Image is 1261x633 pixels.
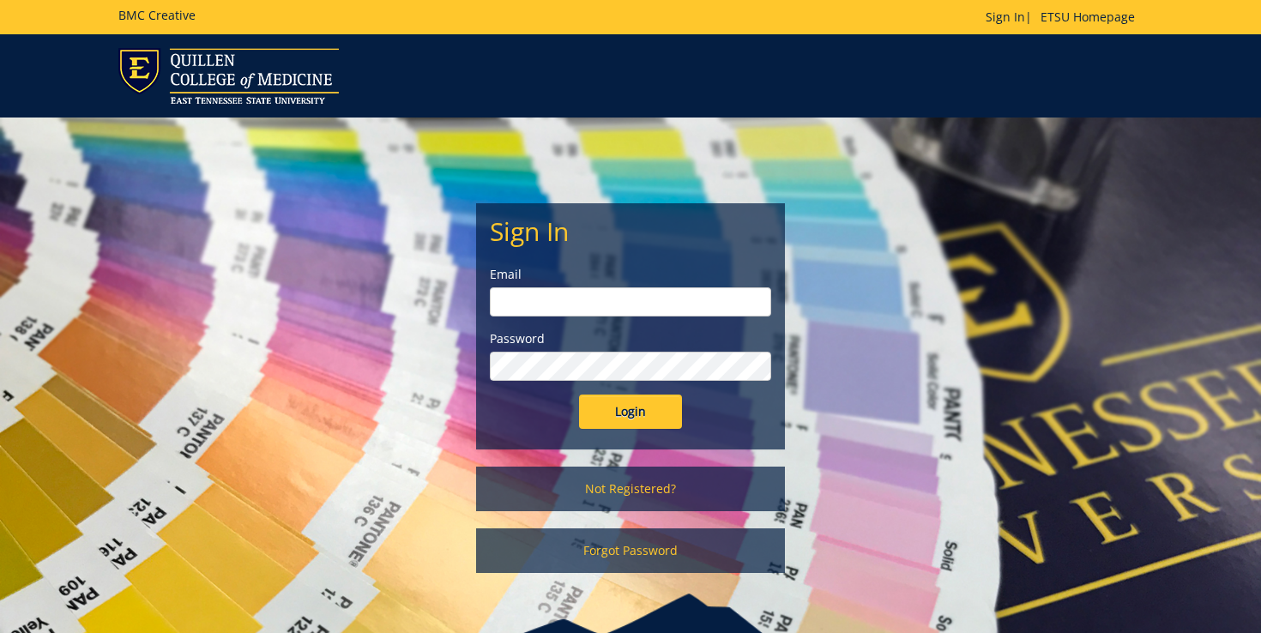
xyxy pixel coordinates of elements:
input: Login [579,395,682,429]
label: Email [490,266,771,283]
label: Password [490,330,771,347]
h5: BMC Creative [118,9,196,21]
a: Sign In [986,9,1025,25]
p: | [986,9,1143,26]
img: ETSU logo [118,48,339,104]
a: Forgot Password [476,528,785,573]
a: ETSU Homepage [1032,9,1143,25]
h2: Sign In [490,217,771,245]
a: Not Registered? [476,467,785,511]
